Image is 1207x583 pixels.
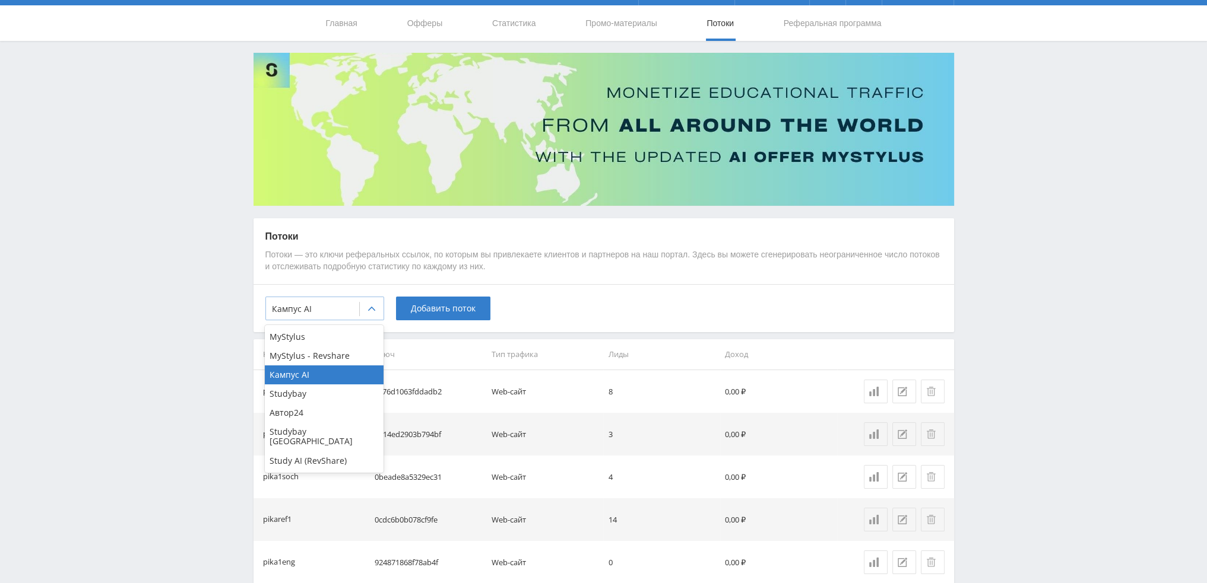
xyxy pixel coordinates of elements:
td: Web-сайт [487,370,604,413]
button: Удалить [921,465,945,489]
button: Удалить [921,380,945,403]
a: Статистика [491,5,537,41]
div: Кампус AI [265,365,384,384]
th: Доход [720,339,837,369]
td: 0,00 ₽ [720,455,837,498]
div: pika1prez [263,428,297,441]
a: Статистика [864,508,888,531]
a: Офферы [406,5,444,41]
a: Статистика [864,380,888,403]
div: pika1soch [263,470,299,484]
td: 4 [603,455,720,498]
th: Лиды [603,339,720,369]
button: Удалить [921,422,945,446]
td: 0,00 ₽ [720,413,837,455]
a: Статистика [864,465,888,489]
th: Тип трафика [487,339,604,369]
th: Название [254,339,370,369]
td: 0,00 ₽ [720,370,837,413]
td: 9c76d1063fddadb2 [370,370,487,413]
td: cd14ed2903b794bf [370,413,487,455]
td: Web-сайт [487,455,604,498]
div: pikaref1 [263,513,292,527]
button: Редактировать [892,508,916,531]
td: Web-сайт [487,413,604,455]
button: Редактировать [892,380,916,403]
td: 0cdc6b0b078cf9fe [370,498,487,541]
td: Web-сайт [487,498,604,541]
a: Реферальная программа [783,5,883,41]
button: Редактировать [892,422,916,446]
td: 0beade8a5329ec31 [370,455,487,498]
button: Редактировать [892,550,916,574]
button: Удалить [921,550,945,574]
div: MyStylus - Revshare [265,346,384,365]
img: Banner [254,53,954,206]
a: Потоки [705,5,735,41]
button: Удалить [921,508,945,531]
button: Редактировать [892,465,916,489]
div: pika1eng [263,556,295,569]
td: 8 [603,370,720,413]
td: 3 [603,413,720,455]
th: Ключ [370,339,487,369]
a: Статистика [864,550,888,574]
a: Промо-материалы [584,5,658,41]
span: Добавить поток [411,304,476,313]
td: 0,00 ₽ [720,498,837,541]
a: Главная [325,5,359,41]
div: Study AI (RevShare) [265,451,384,470]
p: Потоки [265,230,942,243]
button: Добавить поток [396,297,490,320]
td: 14 [603,498,720,541]
div: Studybay [GEOGRAPHIC_DATA] [265,422,384,451]
div: Studybay [265,384,384,403]
a: Статистика [864,422,888,446]
p: Потоки — это ключи реферальных ссылок, по которым вы привлекаете клиентов и партнеров на наш порт... [265,249,942,272]
div: Автор24 [265,403,384,422]
div: pika1zad [263,385,294,399]
div: MyStylus [265,327,384,346]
